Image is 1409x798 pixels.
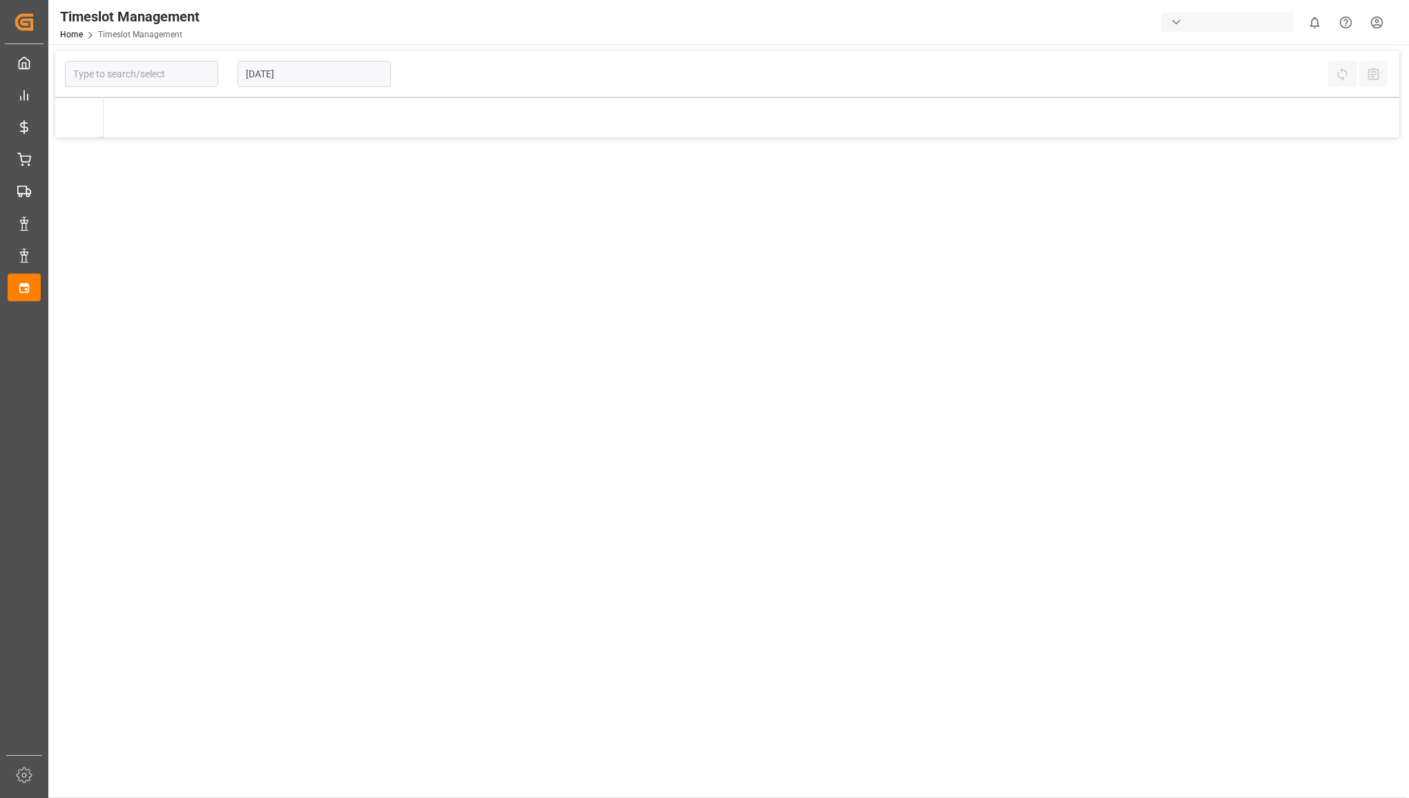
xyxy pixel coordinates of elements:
input: DD-MM-YYYY [238,61,391,87]
input: Type to search/select [65,61,218,87]
div: Timeslot Management [60,6,200,27]
button: Help Center [1330,7,1361,38]
a: Home [60,30,83,39]
button: show 0 new notifications [1299,7,1330,38]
